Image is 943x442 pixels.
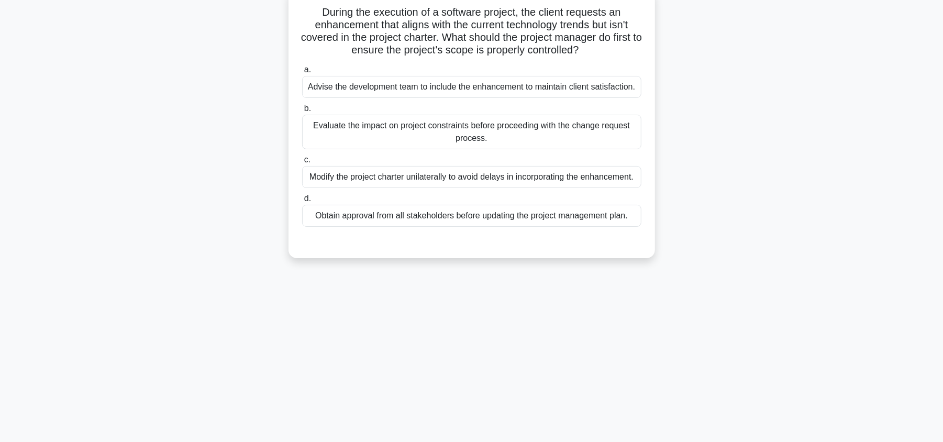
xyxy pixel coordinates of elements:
[304,194,311,203] span: d.
[304,65,311,74] span: a.
[302,76,641,98] div: Advise the development team to include the enhancement to maintain client satisfaction.
[302,115,641,149] div: Evaluate the impact on project constraints before proceeding with the change request process.
[304,155,310,164] span: c.
[302,166,641,188] div: Modify the project charter unilaterally to avoid delays in incorporating the enhancement.
[302,205,641,227] div: Obtain approval from all stakeholders before updating the project management plan.
[304,104,311,113] span: b.
[301,6,642,57] h5: During the execution of a software project, the client requests an enhancement that aligns with t...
